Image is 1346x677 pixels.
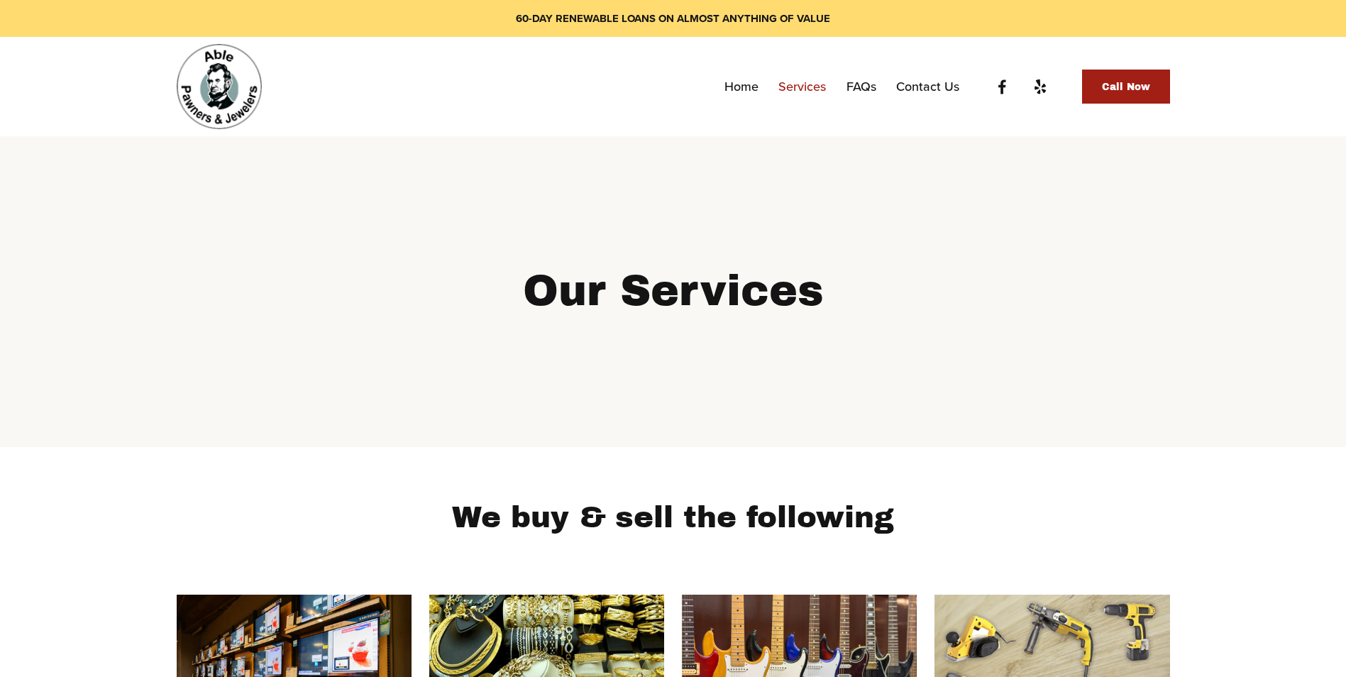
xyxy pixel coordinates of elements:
a: Home [724,74,758,99]
img: Able Pawn Shop [177,44,262,129]
a: Contact Us [896,74,959,99]
a: FAQs [846,74,876,99]
a: Yelp [1031,78,1049,96]
strong: 60-DAY RENEWABLE LOANS ON ALMOST ANYTHING OF VALUE [516,11,830,26]
p: We buy & sell the following [177,491,1170,545]
h1: Our Services [301,265,1046,318]
a: Call Now [1082,70,1169,104]
a: Services [778,74,826,99]
a: Facebook [993,78,1011,96]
